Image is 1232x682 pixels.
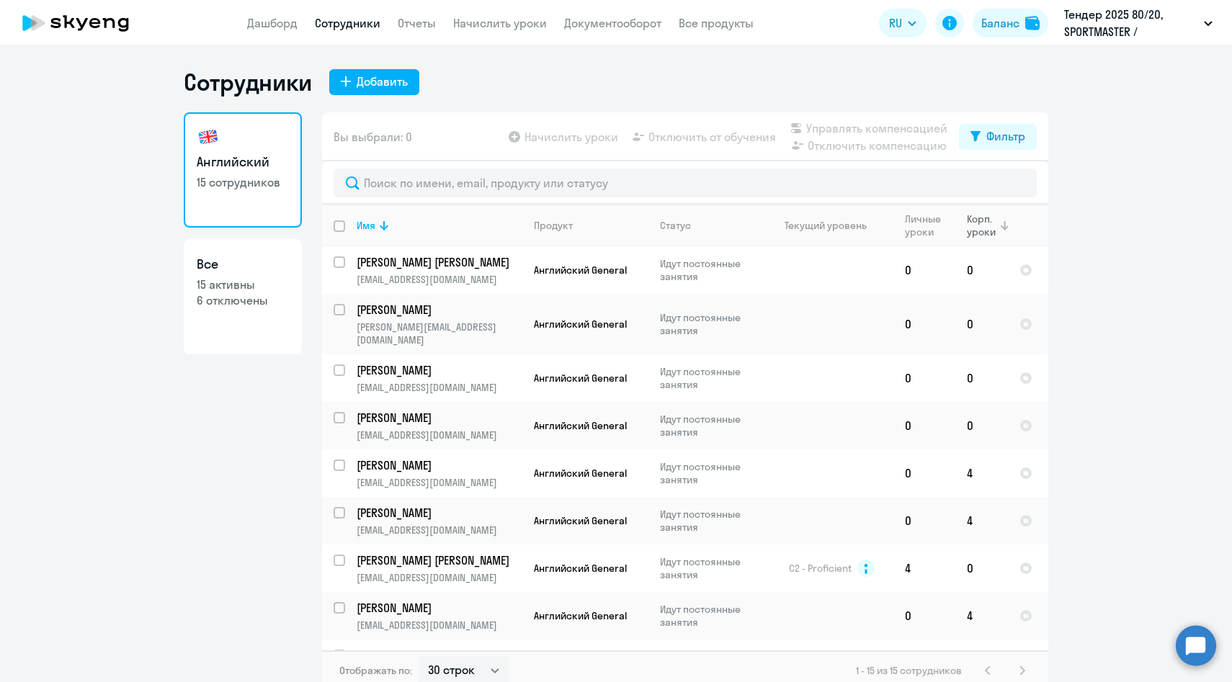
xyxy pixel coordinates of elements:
div: Статус [660,219,759,232]
a: [PERSON_NAME] [PERSON_NAME] [357,647,522,663]
p: [PERSON_NAME] [357,302,519,318]
button: Балансbalance [973,9,1048,37]
div: Корп. уроки [967,212,1007,238]
p: [PERSON_NAME] [PERSON_NAME] [357,254,519,270]
p: [PERSON_NAME] [357,505,519,521]
a: Все продукты [679,16,754,30]
button: RU [879,9,927,37]
p: [PERSON_NAME] [357,410,519,426]
p: [PERSON_NAME] [PERSON_NAME] [357,552,519,568]
h3: Английский [197,153,289,171]
p: Идут постоянные занятия [660,311,759,337]
a: [PERSON_NAME] [PERSON_NAME] [357,254,522,270]
p: [EMAIL_ADDRESS][DOMAIN_NAME] [357,476,522,489]
span: Английский General [534,372,627,385]
a: [PERSON_NAME] [357,457,522,473]
div: Текущий уровень [785,219,867,232]
img: balance [1025,16,1040,30]
div: Добавить [357,73,408,90]
td: 4 [955,497,1008,544]
td: 0 [955,402,1008,449]
p: Идут постоянные занятия [660,413,759,439]
a: Английский15 сотрудников [184,112,302,228]
h1: Сотрудники [184,68,312,97]
td: 0 [893,246,955,294]
p: Идут постоянные занятия [660,508,759,534]
button: Тендер 2025 80/20, SPORTMASTER / Спортмастер [1057,6,1220,40]
span: Отображать по: [339,664,412,677]
p: [EMAIL_ADDRESS][DOMAIN_NAME] [357,429,522,441]
a: [PERSON_NAME] [PERSON_NAME] [357,552,522,568]
p: 15 сотрудников [197,174,289,190]
span: Английский General [534,318,627,331]
span: Английский General [534,264,627,277]
div: Фильтр [986,127,1025,145]
a: Дашборд [247,16,298,30]
a: [PERSON_NAME] [357,362,522,378]
a: Отчеты [398,16,436,30]
div: Имя [357,219,522,232]
a: Документооборот [564,16,661,30]
td: 0 [893,592,955,640]
a: Начислить уроки [453,16,547,30]
td: 0 [893,294,955,354]
div: Личные уроки [905,212,945,238]
p: [PERSON_NAME] [PERSON_NAME] [357,647,519,663]
div: Продукт [534,219,648,232]
img: english [197,125,220,148]
p: [EMAIL_ADDRESS][DOMAIN_NAME] [357,273,522,286]
div: Личные уроки [905,212,955,238]
a: Сотрудники [315,16,380,30]
p: Идут постоянные занятия [660,460,759,486]
p: [EMAIL_ADDRESS][DOMAIN_NAME] [357,524,522,537]
span: C2 - Proficient [789,562,852,575]
button: Добавить [329,69,419,95]
span: RU [889,14,902,32]
span: Английский General [534,467,627,480]
p: [EMAIL_ADDRESS][DOMAIN_NAME] [357,571,522,584]
p: [PERSON_NAME] [357,457,519,473]
button: Фильтр [959,124,1037,150]
a: [PERSON_NAME] [357,505,522,521]
p: Идут постоянные занятия [660,603,759,629]
div: Баланс [981,14,1019,32]
span: Вы выбрали: 0 [334,128,412,145]
p: 15 активны [197,277,289,292]
span: 1 - 15 из 15 сотрудников [856,664,962,677]
td: 0 [893,449,955,497]
div: Имя [357,219,375,232]
td: 4 [955,449,1008,497]
p: [PERSON_NAME] [357,362,519,378]
td: 0 [955,544,1008,592]
p: Тендер 2025 80/20, SPORTMASTER / Спортмастер [1064,6,1198,40]
p: Идут постоянные занятия [660,365,759,391]
p: Идут постоянные занятия [660,257,759,283]
span: Английский General [534,562,627,575]
p: 6 отключены [197,292,289,308]
td: 0 [893,497,955,544]
td: 0 [955,294,1008,354]
div: Корп. уроки [967,212,998,238]
a: Все15 активны6 отключены [184,239,302,354]
td: 0 [893,354,955,402]
span: Английский General [534,419,627,432]
p: [EMAIL_ADDRESS][DOMAIN_NAME] [357,381,522,394]
h3: Все [197,255,289,274]
td: 0 [955,246,1008,294]
input: Поиск по имени, email, продукту или статусу [334,169,1037,197]
span: Английский General [534,609,627,622]
a: [PERSON_NAME] [357,302,522,318]
div: Текущий уровень [771,219,893,232]
div: Продукт [534,219,573,232]
td: 0 [955,354,1008,402]
div: Статус [660,219,691,232]
td: 4 [893,544,955,592]
td: 0 [893,402,955,449]
span: Английский General [534,514,627,527]
a: [PERSON_NAME] [357,410,522,426]
p: [EMAIL_ADDRESS][DOMAIN_NAME] [357,619,522,632]
p: [PERSON_NAME] [357,600,519,616]
td: 4 [955,592,1008,640]
p: [PERSON_NAME][EMAIL_ADDRESS][DOMAIN_NAME] [357,320,522,346]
